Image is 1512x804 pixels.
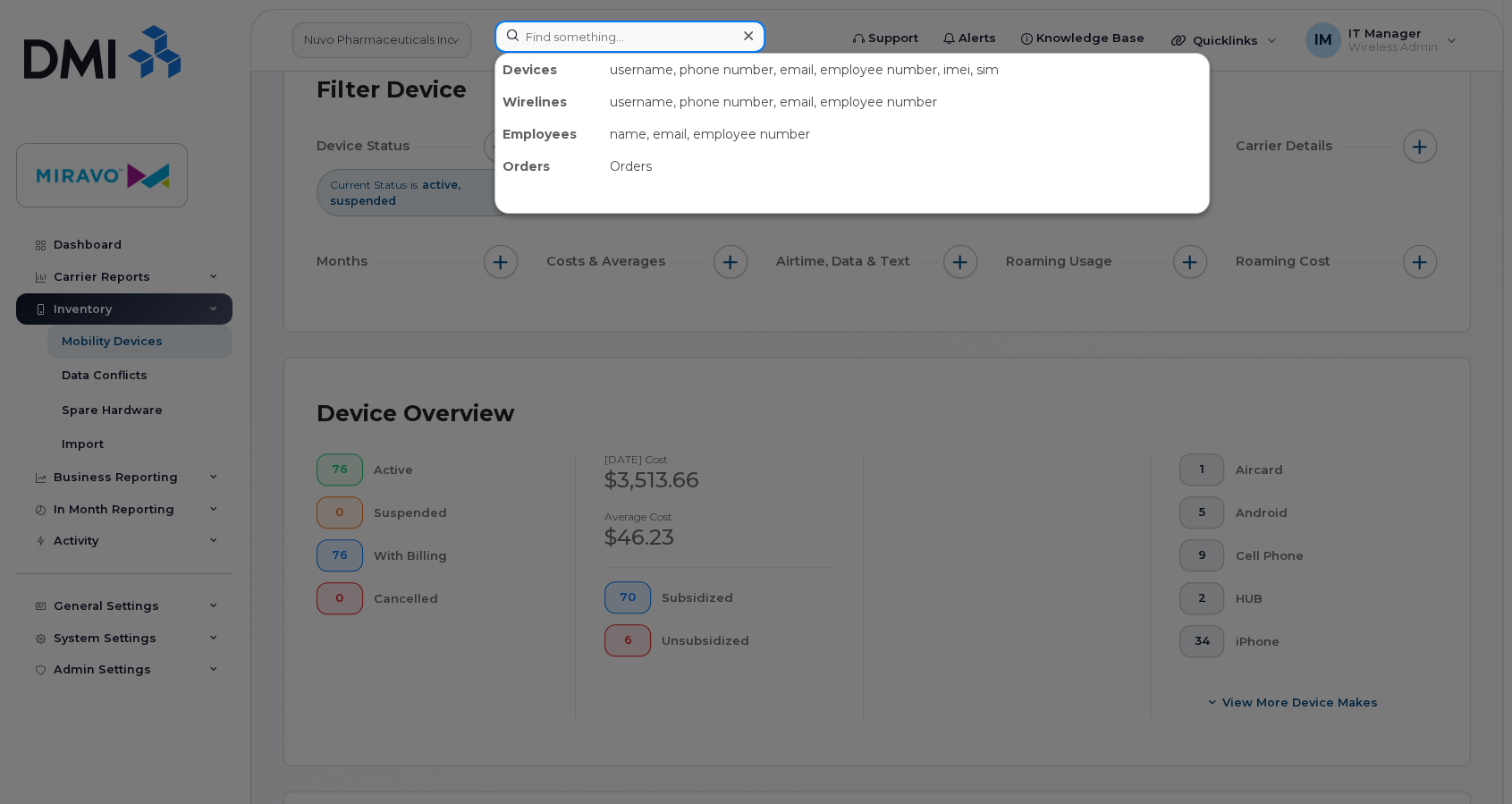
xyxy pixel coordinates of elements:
div: username, phone number, email, employee number [603,86,1209,118]
div: Orders [603,150,1209,182]
input: Find something... [494,21,765,53]
div: name, email, employee number [603,118,1209,150]
div: username, phone number, email, employee number, imei, sim [603,54,1209,86]
div: Orders [495,150,603,182]
div: Devices [495,54,603,86]
div: Wirelines [495,86,603,118]
div: Employees [495,118,603,150]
